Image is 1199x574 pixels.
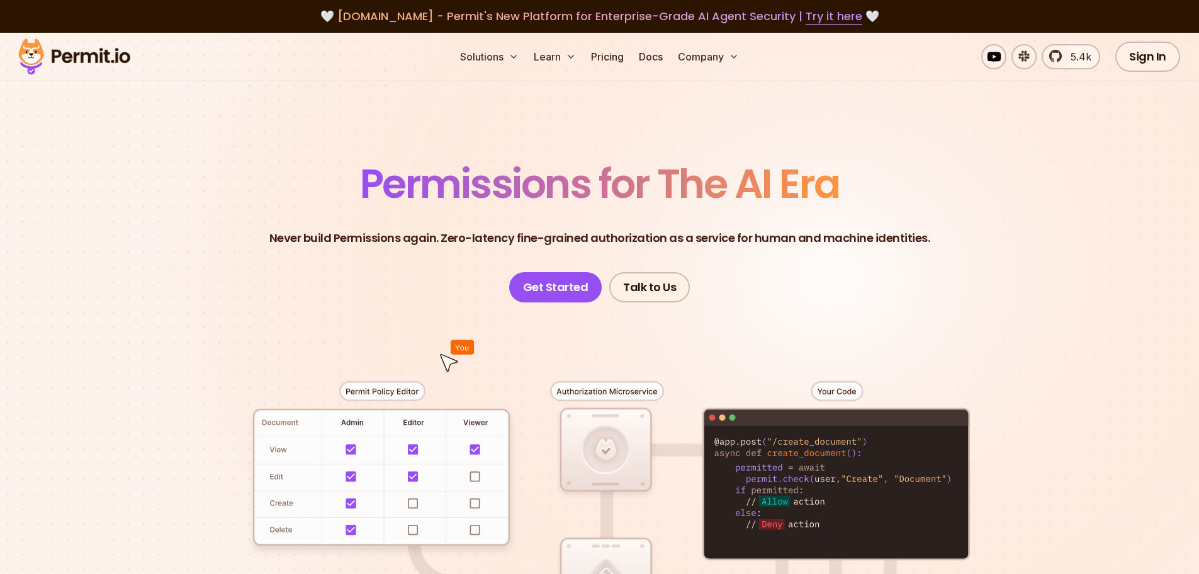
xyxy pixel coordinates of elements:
button: Learn [529,44,581,69]
p: Never build Permissions again. Zero-latency fine-grained authorization as a service for human and... [269,229,930,247]
a: Talk to Us [609,272,690,302]
span: 5.4k [1063,49,1091,64]
img: Permit logo [13,35,136,78]
a: Docs [634,44,668,69]
button: Company [673,44,744,69]
a: Sign In [1115,42,1180,72]
button: Solutions [455,44,524,69]
span: [DOMAIN_NAME] - Permit's New Platform for Enterprise-Grade AI Agent Security | [337,8,862,24]
a: 5.4k [1042,44,1100,69]
a: Try it here [806,8,862,25]
a: Get Started [509,272,602,302]
span: Permissions for The AI Era [360,156,840,212]
a: Pricing [586,44,629,69]
div: 🤍 🤍 [30,8,1169,25]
